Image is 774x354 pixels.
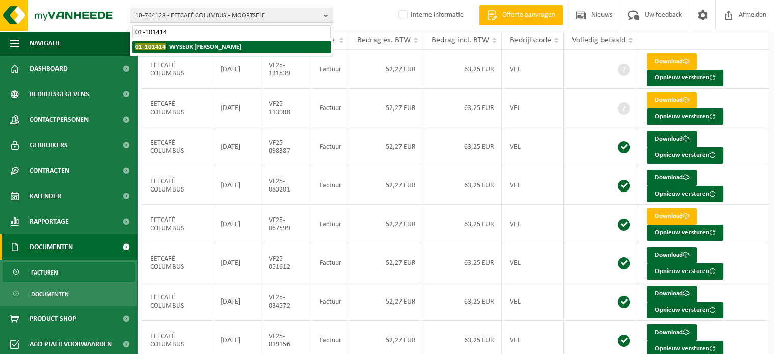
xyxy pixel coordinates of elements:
td: [DATE] [213,50,261,89]
td: 52,27 EUR [349,205,423,243]
td: Factuur [311,243,349,282]
a: Download [647,247,697,263]
td: VF25-034572 [261,282,312,321]
span: Volledig betaald [571,36,625,44]
td: EETCAFÉ COLUMBUS [142,89,213,127]
td: 63,25 EUR [423,243,502,282]
a: Download [647,53,697,70]
td: Factuur [311,50,349,89]
button: Opnieuw versturen [647,263,723,280]
input: Zoeken naar gekoppelde vestigingen [132,25,331,38]
button: Opnieuw versturen [647,108,723,125]
td: VF25-098387 [261,127,312,166]
td: [DATE] [213,89,261,127]
td: VF25-083201 [261,166,312,205]
td: VF25-131539 [261,50,312,89]
span: Contactpersonen [30,107,89,132]
td: VEL [502,205,564,243]
span: Documenten [30,234,73,260]
button: Opnieuw versturen [647,225,723,241]
a: Download [647,92,697,108]
td: 63,25 EUR [423,205,502,243]
label: Interne informatie [396,8,464,23]
a: Offerte aanvragen [479,5,563,25]
td: VEL [502,282,564,321]
button: Opnieuw versturen [647,70,723,86]
td: [DATE] [213,127,261,166]
span: Facturen [31,263,58,282]
span: Kalender [30,183,61,209]
span: Bedrijfsgegevens [30,81,89,107]
td: VEL [502,166,564,205]
td: Factuur [311,205,349,243]
button: Opnieuw versturen [647,302,723,318]
a: Download [647,170,697,186]
td: EETCAFÉ COLUMBUS [142,205,213,243]
a: Documenten [3,284,135,304]
td: 63,25 EUR [423,50,502,89]
td: EETCAFÉ COLUMBUS [142,243,213,282]
td: 52,27 EUR [349,166,423,205]
td: Factuur [311,127,349,166]
span: Documenten [31,285,69,304]
span: Bedrag ex. BTW [357,36,410,44]
td: VEL [502,127,564,166]
button: Opnieuw versturen [647,186,723,202]
td: [DATE] [213,166,261,205]
a: Download [647,131,697,147]
td: 52,27 EUR [349,282,423,321]
span: Navigatie [30,31,61,56]
a: Download [647,208,697,225]
td: EETCAFÉ COLUMBUS [142,127,213,166]
span: Bedrag incl. BTW [431,36,489,44]
td: VEL [502,89,564,127]
a: Facturen [3,262,135,282]
td: 63,25 EUR [423,127,502,166]
td: VF25-067599 [261,205,312,243]
span: Product Shop [30,306,76,332]
td: 63,25 EUR [423,282,502,321]
td: Factuur [311,282,349,321]
span: Gebruikers [30,132,68,158]
span: Contracten [30,158,69,183]
td: EETCAFÉ COLUMBUS [142,166,213,205]
td: VEL [502,50,564,89]
td: VF25-113908 [261,89,312,127]
td: EETCAFÉ COLUMBUS [142,282,213,321]
td: Factuur [311,166,349,205]
span: Offerte aanvragen [500,10,558,20]
td: VEL [502,243,564,282]
td: [DATE] [213,282,261,321]
span: 01-101414 [135,43,166,50]
td: 52,27 EUR [349,127,423,166]
span: Dashboard [30,56,68,81]
span: Rapportage [30,209,69,234]
td: 63,25 EUR [423,166,502,205]
td: 52,27 EUR [349,243,423,282]
a: Download [647,286,697,302]
span: Bedrijfscode [509,36,551,44]
td: [DATE] [213,205,261,243]
td: 52,27 EUR [349,89,423,127]
td: EETCAFÉ COLUMBUS [142,50,213,89]
strong: - WYSEUR [PERSON_NAME] [135,43,241,50]
button: Opnieuw versturen [647,147,723,164]
td: 63,25 EUR [423,89,502,127]
button: 10-764128 - EETCAFÉ COLUMBUS - MOORTSELE [130,8,333,23]
td: 52,27 EUR [349,50,423,89]
td: [DATE] [213,243,261,282]
td: Factuur [311,89,349,127]
a: Download [647,324,697,341]
span: 10-764128 - EETCAFÉ COLUMBUS - MOORTSELE [135,8,320,23]
td: VF25-051612 [261,243,312,282]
